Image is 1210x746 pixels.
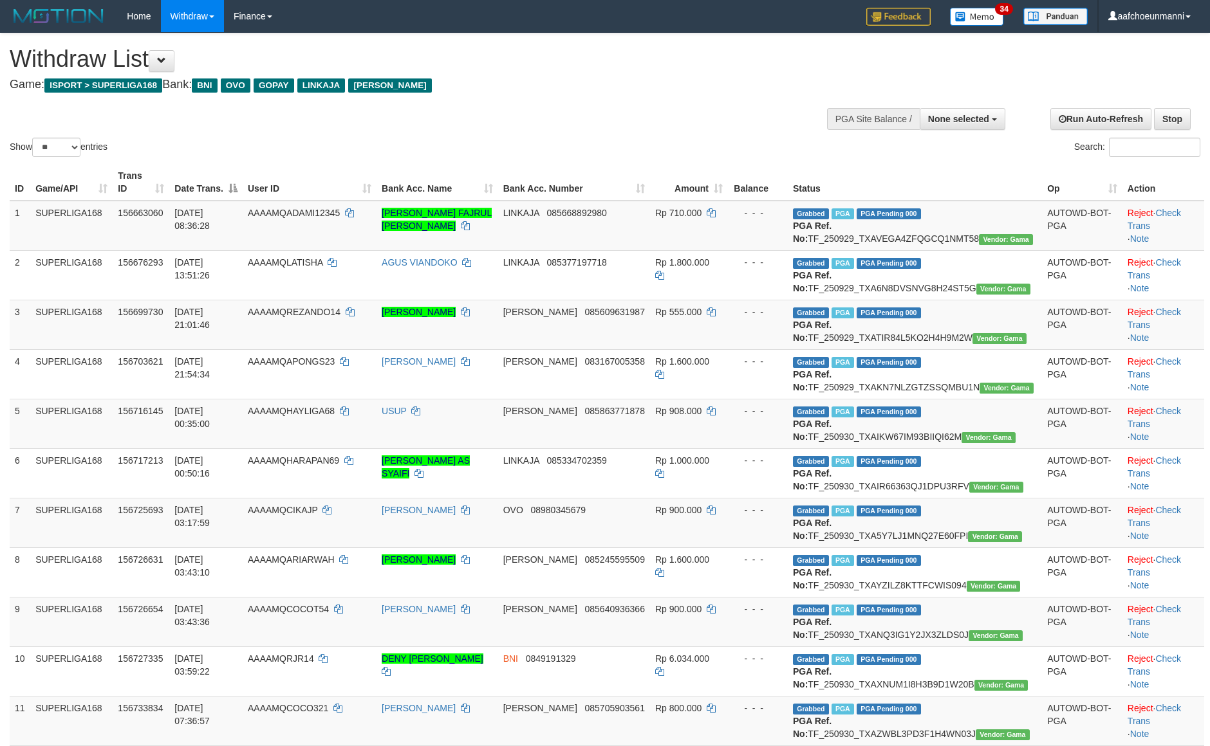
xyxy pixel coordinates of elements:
[788,349,1042,399] td: TF_250929_TXAKN7NLZGTZSSQMBU1N
[10,696,30,745] td: 11
[30,349,113,399] td: SUPERLIGA168
[788,399,1042,448] td: TF_250930_TXAIKW67IM93BIIQI62M
[113,164,169,201] th: Trans ID: activate to sort column ascending
[979,234,1033,245] span: Vendor URL: https://trx31.1velocity.biz
[1128,356,1153,367] a: Reject
[788,448,1042,498] td: TF_250930_TXAIR66363QJ1DPU3RFV
[503,505,523,515] span: OVO
[1042,597,1122,646] td: AUTOWD-BOT-PGA
[1128,208,1181,231] a: Check Trans
[530,505,586,515] span: Copy 08980345679 to clipboard
[10,448,30,498] td: 6
[243,164,377,201] th: User ID: activate to sort column ascending
[793,258,829,269] span: Grabbed
[377,164,498,201] th: Bank Acc. Name: activate to sort column ascending
[503,653,518,664] span: BNI
[728,164,788,201] th: Balance
[788,201,1042,251] td: TF_250929_TXAVEGA4ZFQGCQ1NMT58
[30,399,113,448] td: SUPERLIGA168
[793,419,832,442] b: PGA Ref. No:
[1122,164,1204,201] th: Action
[1130,729,1149,739] a: Note
[832,605,854,615] span: Marked by aafchhiseyha
[118,307,163,317] span: 156699730
[857,704,921,714] span: PGA Pending
[832,357,854,368] span: Marked by aafchhiseyha
[297,78,346,93] span: LINKAJA
[655,356,709,367] span: Rp 1.600.000
[733,652,783,665] div: - - -
[733,305,783,318] div: - - -
[10,201,30,251] td: 1
[733,405,783,417] div: - - -
[1122,597,1204,646] td: · ·
[10,138,107,157] label: Show entries
[584,703,644,713] span: Copy 085705903561 to clipboard
[995,3,1012,15] span: 34
[526,653,576,664] span: Copy 0849191329 to clipboard
[174,257,210,280] span: [DATE] 13:51:26
[10,6,107,26] img: MOTION_logo.png
[857,654,921,665] span: PGA Pending
[30,300,113,349] td: SUPERLIGA168
[1122,300,1204,349] td: · ·
[1122,696,1204,745] td: · ·
[974,680,1028,691] span: Vendor URL: https://trx31.1velocity.biz
[382,208,492,231] a: [PERSON_NAME] FAJRUL [PERSON_NAME]
[10,164,30,201] th: ID
[1128,703,1181,726] a: Check Trans
[44,78,162,93] span: ISPORT > SUPERLIGA168
[503,604,577,614] span: [PERSON_NAME]
[857,258,921,269] span: PGA Pending
[174,307,210,330] span: [DATE] 21:01:46
[788,646,1042,696] td: TF_250930_TXAXNUM1I8H3B9D1W20B
[382,307,456,317] a: [PERSON_NAME]
[169,164,243,201] th: Date Trans.: activate to sort column descending
[1042,300,1122,349] td: AUTOWD-BOT-PGA
[348,78,431,93] span: [PERSON_NAME]
[248,257,322,268] span: AAAAMQLATISHA
[498,164,650,201] th: Bank Acc. Number: activate to sort column ascending
[857,605,921,615] span: PGA Pending
[788,498,1042,547] td: TF_250930_TXA5Y7LJ1MNQ27E60FPI
[1128,455,1153,466] a: Reject
[30,498,113,547] td: SUPERLIGA168
[1122,498,1204,547] td: · ·
[248,703,328,713] span: AAAAMQCOCO321
[1128,356,1181,379] a: Check Trans
[30,201,113,251] td: SUPERLIGA168
[248,406,335,416] span: AAAAMQHAYLIGA68
[733,355,783,368] div: - - -
[1130,283,1149,293] a: Note
[1122,349,1204,399] td: · ·
[118,208,163,218] span: 156663060
[793,567,832,590] b: PGA Ref. No:
[10,46,794,72] h1: Withdraw List
[174,356,210,379] span: [DATE] 21:54:34
[1122,399,1204,448] td: · ·
[733,603,783,615] div: - - -
[1042,250,1122,300] td: AUTOWD-BOT-PGA
[650,164,728,201] th: Amount: activate to sort column ascending
[1042,164,1122,201] th: Op: activate to sort column ascending
[1128,554,1181,578] a: Check Trans
[221,78,250,93] span: OVO
[976,729,1030,740] span: Vendor URL: https://trx31.1velocity.biz
[1050,108,1151,130] a: Run Auto-Refresh
[1042,349,1122,399] td: AUTOWD-BOT-PGA
[967,581,1021,592] span: Vendor URL: https://trx31.1velocity.biz
[174,653,210,677] span: [DATE] 03:59:22
[118,356,163,367] span: 156703621
[733,256,783,269] div: - - -
[655,554,709,565] span: Rp 1.600.000
[1122,646,1204,696] td: · ·
[793,505,829,516] span: Grabbed
[857,357,921,368] span: PGA Pending
[1128,257,1181,280] a: Check Trans
[793,555,829,566] span: Grabbed
[118,257,163,268] span: 156676293
[788,696,1042,745] td: TF_250930_TXAZWBL3PD3F1H4WN03J
[30,547,113,597] td: SUPERLIGA168
[503,307,577,317] span: [PERSON_NAME]
[1109,138,1200,157] input: Search:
